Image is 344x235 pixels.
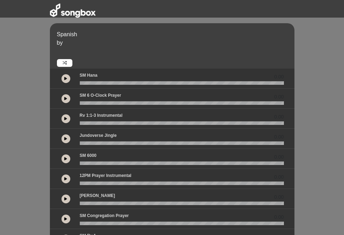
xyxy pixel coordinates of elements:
span: 0.00 [274,113,284,121]
span: 0.00 [274,133,284,141]
span: 0.00 [274,214,284,221]
span: by [57,40,63,46]
p: SM Hana [80,72,98,78]
p: [PERSON_NAME] [80,192,115,199]
img: songbox-logo-white.png [50,4,96,18]
p: Rv 1:1-3 Instrumental [80,112,123,119]
span: 0.00 [274,93,284,101]
span: 0.00 [274,193,284,201]
p: SM 6000 [80,152,97,159]
p: SM 6 o-clock prayer [80,92,121,99]
p: 12PM Prayer Instrumental [80,172,131,179]
span: 0.00 [274,173,284,181]
p: Jundoverse Jingle [80,132,117,139]
span: 0.00 [274,73,284,81]
p: SM Congregation Prayer [80,212,129,219]
span: 0.00 [274,153,284,161]
p: Spanish [57,30,293,39]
